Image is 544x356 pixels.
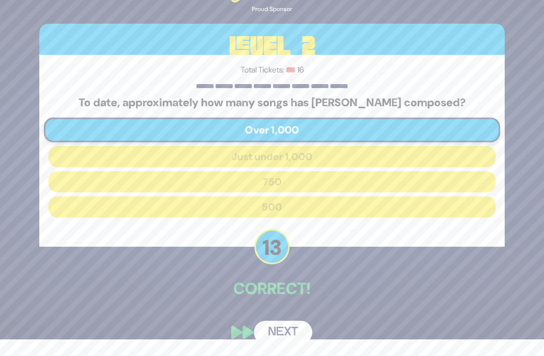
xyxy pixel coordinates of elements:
p: Correct! [39,276,505,301]
button: Just under 1,000 [48,146,496,167]
p: 13 [254,229,290,264]
h3: Level 2 [39,24,505,69]
button: Next [254,321,312,344]
button: 750 [48,171,496,192]
h5: To date, approximately how many songs has [PERSON_NAME] composed? [48,96,496,109]
div: Proud Sponsor [227,5,317,14]
p: Total Tickets: 🎟️ 16 [48,64,496,76]
button: Over 1,000 [44,117,500,142]
button: 500 [48,196,496,218]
